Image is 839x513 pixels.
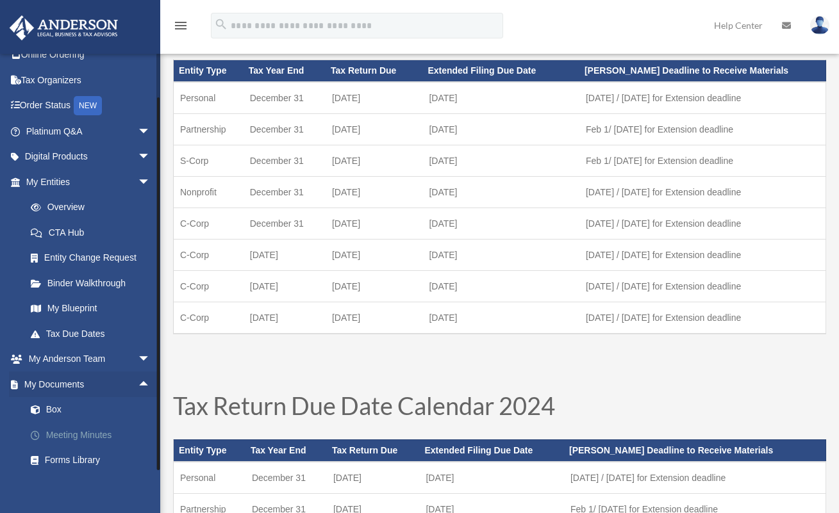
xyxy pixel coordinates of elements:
[6,15,122,40] img: Anderson Advisors Platinum Portal
[174,176,244,208] td: Nonprofit
[810,16,829,35] img: User Pic
[18,270,170,296] a: Binder Walkthrough
[18,448,170,473] a: Forms Library
[579,208,826,239] td: [DATE] / [DATE] for Extension deadline
[579,302,826,334] td: [DATE] / [DATE] for Extension deadline
[138,118,163,145] span: arrow_drop_down
[422,239,579,270] td: [DATE]
[9,42,170,68] a: Online Ordering
[326,176,422,208] td: [DATE]
[9,169,170,195] a: My Entitiesarrow_drop_down
[422,60,579,82] th: Extended Filing Due Date
[174,145,244,176] td: S-Corp
[579,113,826,145] td: Feb 1/ [DATE] for Extension deadline
[173,393,826,424] h1: Tax Return Due Date Calendar 2024
[419,439,564,461] th: Extended Filing Due Date
[18,296,170,322] a: My Blueprint
[138,169,163,195] span: arrow_drop_down
[138,144,163,170] span: arrow_drop_down
[422,302,579,334] td: [DATE]
[326,113,422,145] td: [DATE]
[244,270,326,302] td: [DATE]
[422,145,579,176] td: [DATE]
[422,176,579,208] td: [DATE]
[564,462,826,494] td: [DATE] / [DATE] for Extension deadline
[244,113,326,145] td: December 31
[173,18,188,33] i: menu
[579,82,826,114] td: [DATE] / [DATE] for Extension deadline
[326,208,422,239] td: [DATE]
[245,439,327,461] th: Tax Year End
[174,208,244,239] td: C-Corp
[174,439,245,461] th: Entity Type
[244,302,326,334] td: [DATE]
[9,346,170,372] a: My Anderson Teamarrow_drop_down
[422,82,579,114] td: [DATE]
[326,270,422,302] td: [DATE]
[9,144,170,170] a: Digital Productsarrow_drop_down
[174,60,244,82] th: Entity Type
[74,96,102,115] div: NEW
[579,270,826,302] td: [DATE] / [DATE] for Extension deadline
[579,176,826,208] td: [DATE] / [DATE] for Extension deadline
[244,176,326,208] td: December 31
[173,22,188,33] a: menu
[138,371,163,398] span: arrow_drop_up
[579,145,826,176] td: Feb 1/ [DATE] for Extension deadline
[9,67,170,93] a: Tax Organizers
[327,439,420,461] th: Tax Return Due
[174,82,244,114] td: Personal
[579,239,826,270] td: [DATE] / [DATE] for Extension deadline
[422,270,579,302] td: [DATE]
[244,82,326,114] td: December 31
[9,371,170,397] a: My Documentsarrow_drop_up
[244,145,326,176] td: December 31
[244,208,326,239] td: December 31
[244,60,326,82] th: Tax Year End
[214,17,228,31] i: search
[244,239,326,270] td: [DATE]
[18,397,170,423] a: Box
[422,113,579,145] td: [DATE]
[326,302,422,334] td: [DATE]
[18,195,170,220] a: Overview
[326,60,422,82] th: Tax Return Due
[174,113,244,145] td: Partnership
[18,422,170,448] a: Meeting Minutes
[18,245,170,271] a: Entity Change Request
[326,82,422,114] td: [DATE]
[18,321,163,346] a: Tax Due Dates
[9,118,170,144] a: Platinum Q&Aarrow_drop_down
[579,60,826,82] th: [PERSON_NAME] Deadline to Receive Materials
[174,462,245,494] td: Personal
[18,220,170,245] a: CTA Hub
[174,270,244,302] td: C-Corp
[326,145,422,176] td: [DATE]
[174,239,244,270] td: C-Corp
[564,439,826,461] th: [PERSON_NAME] Deadline to Receive Materials
[245,462,327,494] td: December 31
[419,462,564,494] td: [DATE]
[326,239,422,270] td: [DATE]
[327,462,420,494] td: [DATE]
[174,302,244,334] td: C-Corp
[9,93,170,119] a: Order StatusNEW
[138,346,163,373] span: arrow_drop_down
[422,208,579,239] td: [DATE]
